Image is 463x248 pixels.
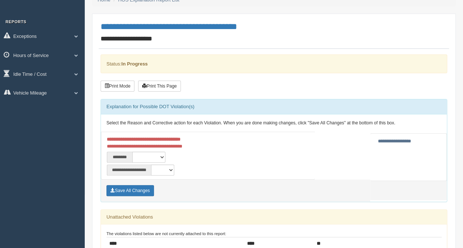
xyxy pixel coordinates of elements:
[106,185,154,196] button: Save
[101,54,447,73] div: Status:
[101,99,447,114] div: Explanation for Possible DOT Violation(s)
[106,231,226,236] small: The violations listed below are not currently attached to this report:
[101,114,447,132] div: Select the Reason and Corrective action for each Violation. When you are done making changes, cli...
[138,81,181,92] button: Print This Page
[121,61,148,67] strong: In Progress
[101,81,134,92] button: Print Mode
[101,210,447,224] div: Unattached Violations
